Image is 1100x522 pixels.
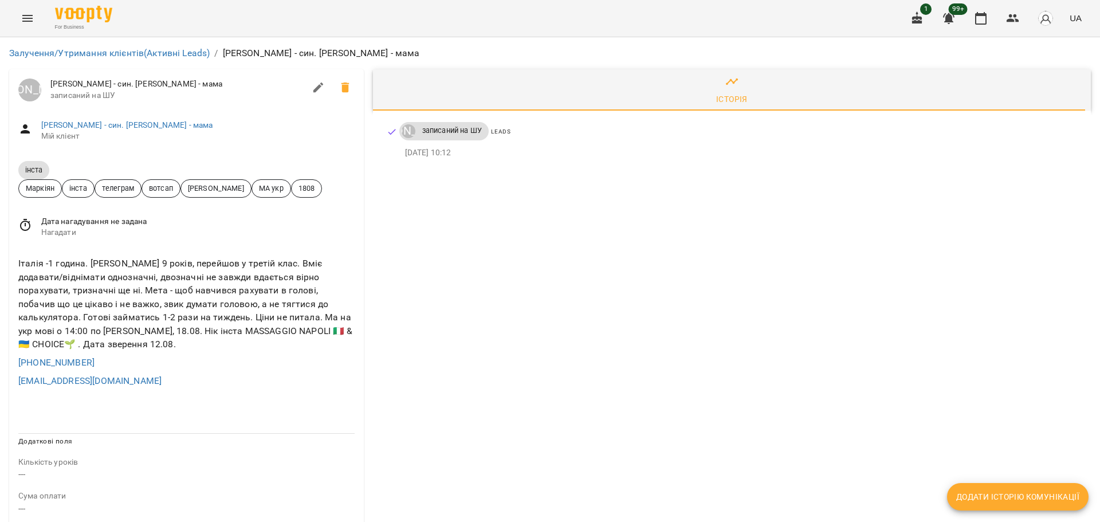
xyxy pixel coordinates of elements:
[18,490,355,502] p: field-description
[62,183,94,194] span: інста
[956,490,1079,504] span: Додати історію комунікації
[402,124,415,138] div: Луцук Маркіян
[405,147,1072,159] p: [DATE] 10:12
[41,120,213,129] a: [PERSON_NAME] - син. [PERSON_NAME] - мама
[920,3,932,15] span: 1
[415,125,489,136] span: записаний на ШУ
[1038,10,1054,26] img: avatar_s.png
[55,23,112,31] span: For Business
[41,216,355,227] span: Дата нагадування не задана
[55,6,112,22] img: Voopty Logo
[16,254,357,354] div: Італія -1 година. [PERSON_NAME] 9 років, перейшов у третій клас. Вміє додавати/віднімати однознач...
[716,92,748,106] div: Історія
[19,183,61,194] span: Маркіян
[181,183,251,194] span: [PERSON_NAME]
[50,79,305,90] span: [PERSON_NAME] - син. [PERSON_NAME] - мама
[18,357,95,368] a: [PHONE_NUMBER]
[18,502,355,516] p: ---
[399,124,415,138] a: [PERSON_NAME]
[142,183,180,194] span: вотсап
[50,90,305,101] span: записаний на ШУ
[41,227,355,238] span: Нагадати
[252,183,290,194] span: МА укр
[1065,7,1086,29] button: UA
[214,46,218,60] li: /
[949,3,968,15] span: 99+
[18,457,355,468] p: field-description
[947,483,1089,511] button: Додати історію комунікації
[292,183,322,194] span: 1808
[9,46,1091,60] nav: breadcrumb
[9,48,210,58] a: Залучення/Утримання клієнтів(Активні Leads)
[14,5,41,32] button: Menu
[18,437,72,445] span: Додаткові поля
[18,468,355,481] p: ---
[1070,12,1082,24] span: UA
[223,46,420,60] p: [PERSON_NAME] - син. [PERSON_NAME] - мама
[18,165,49,175] span: інста
[18,79,41,101] a: [PERSON_NAME]
[491,128,511,135] span: Leads
[41,131,355,142] span: Мій клієнт
[18,375,162,386] a: [EMAIL_ADDRESS][DOMAIN_NAME]
[95,183,141,194] span: телеграм
[18,79,41,101] div: Луцук Маркіян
